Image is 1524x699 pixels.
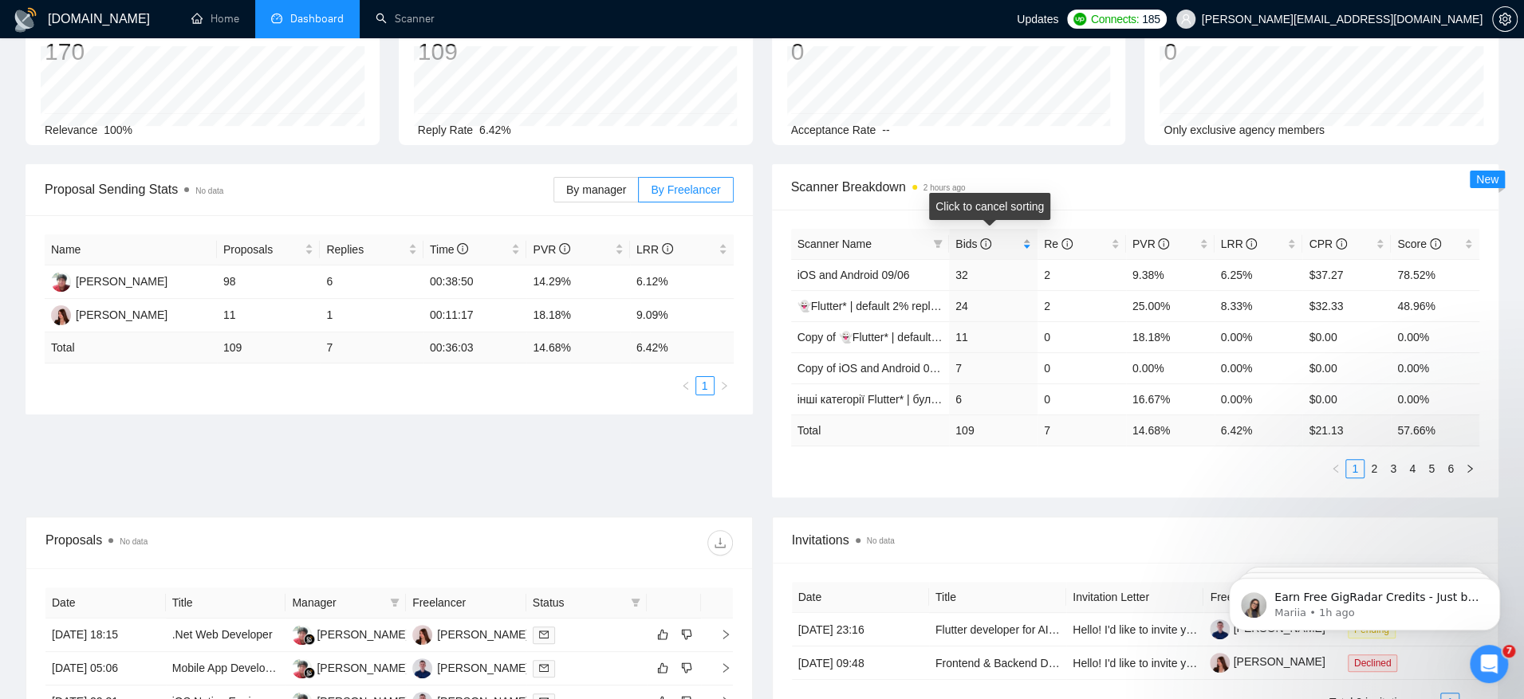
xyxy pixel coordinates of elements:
[223,241,302,258] span: Proposals
[636,243,673,256] span: LRR
[1422,459,1441,478] li: 5
[1126,259,1215,290] td: 9.38%
[1391,290,1479,321] td: 48.96%
[479,124,511,136] span: 6.42%
[1246,238,1257,249] span: info-circle
[1132,238,1170,250] span: PVR
[653,658,672,677] button: like
[1442,460,1459,477] a: 6
[791,414,950,446] td: Total
[172,662,468,674] a: Mobile App Developer Needed for Language Exchange App
[797,393,1049,406] a: інші категорії Flutter* | було 7.14% 11.11 template
[1221,238,1258,250] span: LRR
[631,598,640,607] span: filter
[172,628,273,641] a: .Net Web Developer
[423,332,527,363] td: 00:36:03
[526,299,630,332] td: 18.18%
[387,591,403,615] span: filter
[797,300,1002,312] a: 👻Flutter* | default 2% reply before 09/06
[929,646,1066,680] td: Frontend & Backend Developer – CheckoutChamp
[651,183,720,196] span: By Freelancer
[1302,321,1391,352] td: $0.00
[1126,383,1215,414] td: 16.67%
[412,661,529,673] a: MK[PERSON_NAME]
[1492,13,1518,26] a: setting
[1302,414,1391,446] td: $ 21.13
[1302,290,1391,321] td: $32.33
[1142,10,1160,28] span: 185
[935,657,1187,670] a: Frontend & Backend Developer – CheckoutChamp
[166,652,286,685] td: Mobile App Developer Needed for Language Exchange App
[45,618,166,652] td: [DATE] 18:15
[539,663,549,673] span: mail
[317,659,408,677] div: [PERSON_NAME]
[51,308,167,320] a: DB[PERSON_NAME]
[292,658,312,678] img: A
[412,625,432,645] img: DB
[949,259,1038,290] td: 32
[677,658,696,677] button: dislike
[792,582,929,613] th: Date
[1348,656,1404,669] a: Declined
[1346,460,1364,477] a: 1
[437,626,529,643] div: [PERSON_NAME]
[13,7,38,33] img: logo
[217,234,321,265] th: Proposals
[526,332,630,363] td: 14.68 %
[1465,464,1475,473] span: right
[1164,124,1325,136] span: Only exclusive agency members
[120,537,148,546] span: No data
[630,299,734,332] td: 9.09%
[1215,321,1303,352] td: 0.00%
[45,234,217,265] th: Name
[657,662,668,674] span: like
[1038,290,1126,321] td: 2
[423,265,527,299] td: 00:38:50
[949,321,1038,352] td: 11
[1210,655,1325,668] a: [PERSON_NAME]
[792,646,929,680] td: [DATE] 09:48
[930,232,946,256] span: filter
[1336,238,1347,249] span: info-circle
[1348,654,1398,672] span: Declined
[791,124,876,136] span: Acceptance Rate
[317,626,408,643] div: [PERSON_NAME]
[797,362,951,375] a: Copy of iOS and Android 09/06
[935,623,1116,636] a: Flutter developer for AI redesign app
[457,243,468,254] span: info-circle
[1126,321,1215,352] td: 18.18%
[1460,459,1479,478] button: right
[51,272,71,292] img: MK
[191,12,239,26] a: homeHome
[792,613,929,646] td: [DATE] 23:16
[681,628,692,641] span: dislike
[1061,238,1073,249] span: info-circle
[1345,459,1365,478] li: 1
[45,124,97,136] span: Relevance
[76,273,167,290] div: [PERSON_NAME]
[1391,352,1479,383] td: 0.00%
[707,629,731,640] span: right
[949,414,1038,446] td: 109
[1215,414,1303,446] td: 6.42 %
[882,124,889,136] span: --
[929,582,1066,613] th: Title
[418,124,473,136] span: Reply Rate
[949,383,1038,414] td: 6
[719,381,729,391] span: right
[677,625,696,644] button: dislike
[676,376,695,395] li: Previous Page
[949,352,1038,383] td: 7
[217,265,321,299] td: 98
[1470,645,1508,683] iframe: Intercom live chat
[304,667,315,678] img: gigradar-bm.png
[1391,321,1479,352] td: 0.00%
[681,662,692,674] span: dislike
[320,234,423,265] th: Replies
[949,290,1038,321] td: 24
[286,587,406,618] th: Manager
[1091,10,1139,28] span: Connects:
